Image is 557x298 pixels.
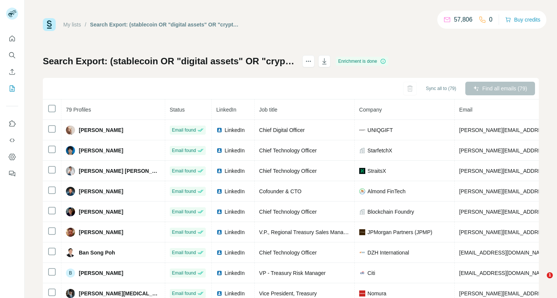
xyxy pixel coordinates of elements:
span: LinkedIn [225,126,245,134]
span: UNIQGIFT [368,126,393,134]
img: LinkedIn logo [216,168,222,174]
span: LinkedIn [225,290,245,297]
span: Email [459,107,473,113]
li: / [85,21,86,28]
span: V.P., Regional Treasury Sales Manager, FI & NBFI Segment [259,229,400,235]
button: Buy credits [505,14,540,25]
img: company-logo [359,290,365,296]
div: Search Export: (stablecoin OR "digital assets" OR "crypto payments" OR "web3 payments" OR DeFi OR... [90,21,241,28]
span: Cofounder & CTO [259,188,302,194]
span: LinkedIn [225,249,245,256]
span: Ban Song Poh [79,249,115,256]
img: Surfe Logo [43,18,56,31]
span: Chief Digital Officer [259,127,305,133]
span: StarfetchX [368,147,392,154]
div: Enrichment is done [336,57,388,66]
span: 1 [547,272,553,278]
span: [EMAIL_ADDRESS][DOMAIN_NAME] [459,270,549,276]
span: Status [170,107,185,113]
span: LinkedIn [225,269,245,277]
img: LinkedIn logo [216,290,222,296]
h1: Search Export: (stablecoin OR "digital assets" OR "crypto payments" OR "web3 payments" OR DeFi OR... [43,55,296,67]
button: Search [6,48,18,62]
span: Almond FinTech [368,188,405,195]
span: Email found [172,249,196,256]
span: Email found [172,270,196,276]
span: [PERSON_NAME] [79,228,123,236]
img: company-logo [359,127,365,133]
span: [PERSON_NAME][MEDICAL_DATA] [79,290,160,297]
span: Email found [172,208,196,215]
div: B [66,269,75,278]
span: [PERSON_NAME] [79,147,123,154]
img: Avatar [66,126,75,135]
a: My lists [63,22,81,28]
span: Email found [172,188,196,195]
span: Citi [368,269,375,277]
img: company-logo [359,188,365,194]
span: Sync all to (79) [426,85,456,92]
span: [PERSON_NAME] [79,126,123,134]
span: [PERSON_NAME] [79,188,123,195]
span: Email found [172,290,196,297]
span: Nomura [368,290,386,297]
button: actions [302,55,314,67]
span: LinkedIn [216,107,236,113]
span: Blockchain Foundry [368,208,414,216]
img: Avatar [66,248,75,257]
button: Feedback [6,167,18,180]
span: Email found [172,229,196,236]
img: company-logo [359,168,365,174]
span: Email found [172,147,196,154]
img: Avatar [66,146,75,155]
span: 79 Profiles [66,107,91,113]
span: Chief Technology Officer [259,147,317,154]
span: [PERSON_NAME] [79,269,123,277]
button: Dashboard [6,150,18,164]
span: Job title [259,107,277,113]
img: Avatar [66,187,75,196]
img: company-logo [359,250,365,256]
img: Avatar [66,166,75,175]
img: company-logo [359,270,365,276]
p: 0 [489,15,493,24]
span: Email found [172,127,196,133]
span: LinkedIn [225,188,245,195]
button: Use Surfe API [6,133,18,147]
span: Company [359,107,382,113]
span: [PERSON_NAME] [PERSON_NAME] [79,167,160,175]
span: Email found [172,168,196,174]
button: Enrich CSV [6,65,18,79]
span: StraitsX [368,167,386,175]
img: company-logo [359,229,365,235]
img: LinkedIn logo [216,229,222,235]
button: Use Surfe on LinkedIn [6,117,18,130]
span: Chief Technology Officer [259,168,317,174]
iframe: Intercom live chat [531,272,549,290]
img: LinkedIn logo [216,188,222,194]
span: LinkedIn [225,167,245,175]
span: [EMAIL_ADDRESS][DOMAIN_NAME] [459,250,549,256]
p: 57,806 [454,15,473,24]
button: Quick start [6,32,18,45]
img: Avatar [66,228,75,237]
span: [PERSON_NAME] [79,208,123,216]
span: LinkedIn [225,228,245,236]
span: JPMorgan Partners (JPMP) [368,228,432,236]
img: LinkedIn logo [216,127,222,133]
img: LinkedIn logo [216,250,222,256]
span: DZH International [368,249,409,256]
span: Chief Technology Officer [259,209,317,215]
img: Avatar [66,207,75,216]
img: Avatar [66,289,75,298]
span: VP - Treasury Risk Manager [259,270,326,276]
img: LinkedIn logo [216,209,222,215]
img: LinkedIn logo [216,270,222,276]
span: Vice President, Treasury [259,290,317,296]
img: LinkedIn logo [216,147,222,154]
span: Chief Technology Officer [259,250,317,256]
button: My lists [6,82,18,95]
button: Sync all to (79) [421,83,462,94]
span: LinkedIn [225,208,245,216]
span: LinkedIn [225,147,245,154]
